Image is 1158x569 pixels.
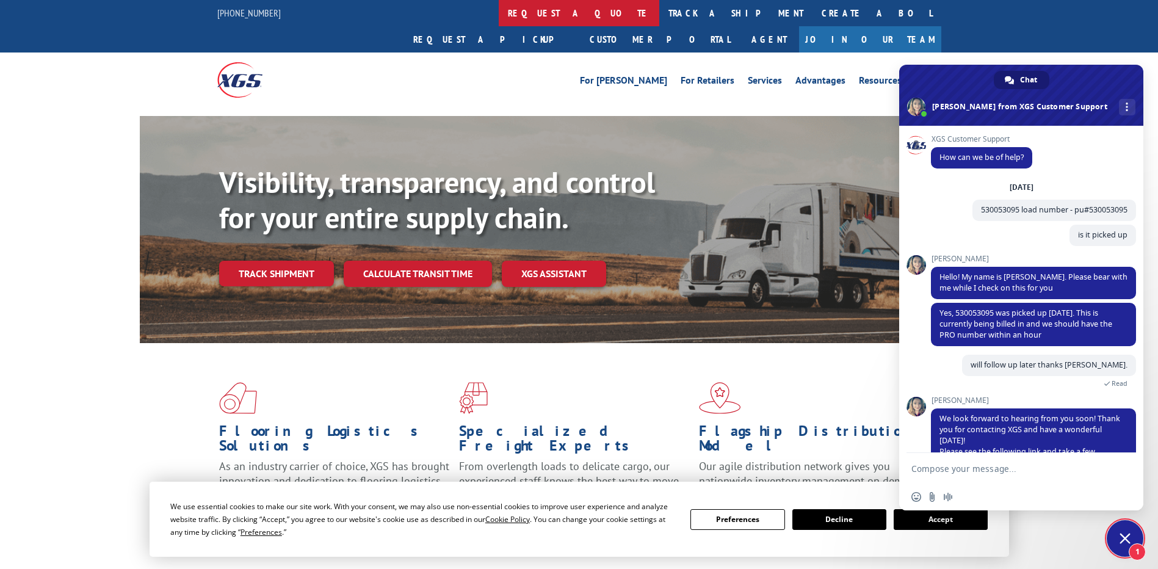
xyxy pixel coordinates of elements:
[1119,99,1135,115] div: More channels
[911,463,1104,474] textarea: Compose your message...
[939,308,1112,340] span: Yes, 530053095 was picked up [DATE]. This is currently being billed in and we should have the PRO...
[580,76,667,89] a: For [PERSON_NAME]
[485,514,530,524] span: Cookie Policy
[943,492,953,502] span: Audio message
[681,76,734,89] a: For Retailers
[911,492,921,502] span: Insert an emoji
[170,500,676,538] div: We use essential cookies to make our site work. With your consent, we may also use non-essential ...
[219,261,334,286] a: Track shipment
[219,424,450,459] h1: Flooring Logistics Solutions
[931,135,1032,143] span: XGS Customer Support
[219,459,449,502] span: As an industry carrier of choice, XGS has brought innovation and dedication to flooring logistics...
[994,71,1049,89] div: Chat
[1129,543,1146,560] span: 1
[219,382,257,414] img: xgs-icon-total-supply-chain-intelligence-red
[404,26,581,53] a: Request a pickup
[971,360,1127,370] span: will follow up later thanks [PERSON_NAME].
[748,76,782,89] a: Services
[1010,184,1033,191] div: [DATE]
[1112,379,1127,388] span: Read
[150,482,1009,557] div: Cookie Consent Prompt
[927,492,937,502] span: Send a file
[241,527,282,537] span: Preferences
[931,255,1136,263] span: [PERSON_NAME]
[581,26,739,53] a: Customer Portal
[699,459,924,488] span: Our agile distribution network gives you nationwide inventory management on demand.
[894,509,988,530] button: Accept
[344,261,492,287] a: Calculate transit time
[699,382,741,414] img: xgs-icon-flagship-distribution-model-red
[1078,230,1127,240] span: is it picked up
[931,396,1136,405] span: [PERSON_NAME]
[459,424,690,459] h1: Specialized Freight Experts
[459,382,488,414] img: xgs-icon-focused-on-flooring-red
[217,7,281,19] a: [PHONE_NUMBER]
[981,205,1127,215] span: 530053095 load number - pu#530053095
[939,413,1120,479] span: We look forward to hearing from you soon! Thank you for contacting XGS and have a wonderful [DATE...
[1020,71,1037,89] span: Chat
[939,272,1127,293] span: Hello! My name is [PERSON_NAME]. Please bear with me while I check on this for you
[739,26,799,53] a: Agent
[690,509,784,530] button: Preferences
[799,26,941,53] a: Join Our Team
[219,163,655,236] b: Visibility, transparency, and control for your entire supply chain.
[859,76,902,89] a: Resources
[502,261,606,287] a: XGS ASSISTANT
[459,459,690,513] p: From overlength loads to delicate cargo, our experienced staff knows the best way to move your fr...
[795,76,845,89] a: Advantages
[939,152,1024,162] span: How can we be of help?
[1107,520,1143,557] div: Close chat
[792,509,886,530] button: Decline
[699,424,930,459] h1: Flagship Distribution Model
